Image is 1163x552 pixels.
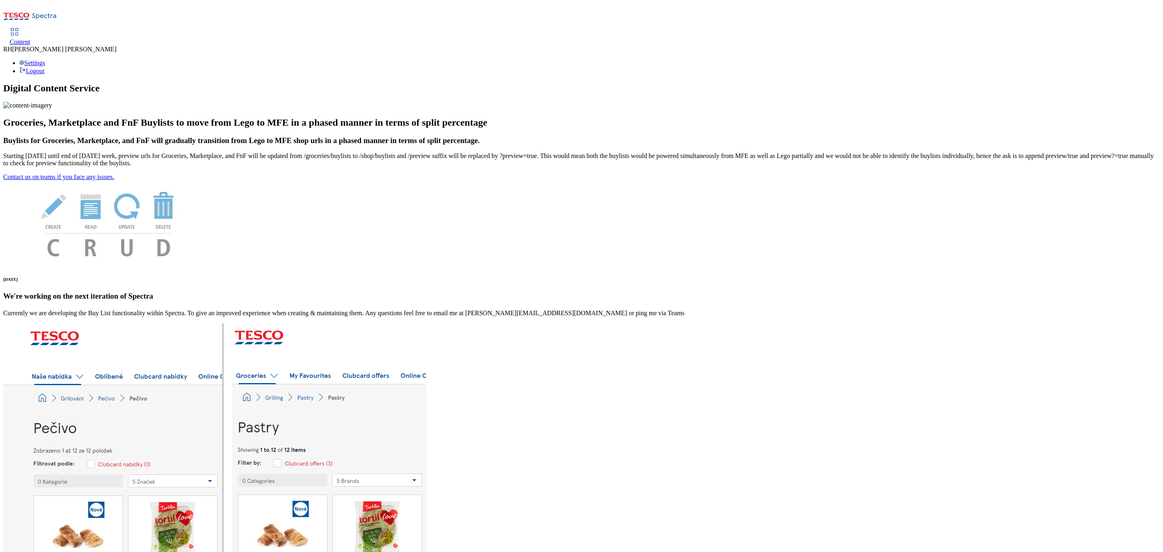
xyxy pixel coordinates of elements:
[3,46,12,53] span: RH
[3,83,1160,94] h1: Digital Content Service
[3,277,1160,282] h6: [DATE]
[3,173,114,180] a: Contact us on teams if you face any issues.
[10,29,30,46] a: Content
[3,310,1160,317] p: Currently we are developing the Buy List functionality within Spectra. To give an improved experi...
[19,59,45,66] a: Settings
[3,181,213,265] img: News Image
[3,152,1160,167] p: Starting [DATE] until end of [DATE] week, preview urls for Groceries, Marketplace, and FnF will b...
[3,292,1160,301] h3: We're working on the next iteration of Spectra
[3,136,1160,145] h3: Buylists for Groceries, Marketplace, and FnF will gradually transition from Lego to MFE shop urls...
[3,102,52,109] img: content-imagery
[19,67,44,74] a: Logout
[10,38,30,45] span: Content
[12,46,116,53] span: [PERSON_NAME] [PERSON_NAME]
[3,117,1160,128] h2: Groceries, Marketplace and FnF Buylists to move from Lego to MFE in a phased manner in terms of s...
